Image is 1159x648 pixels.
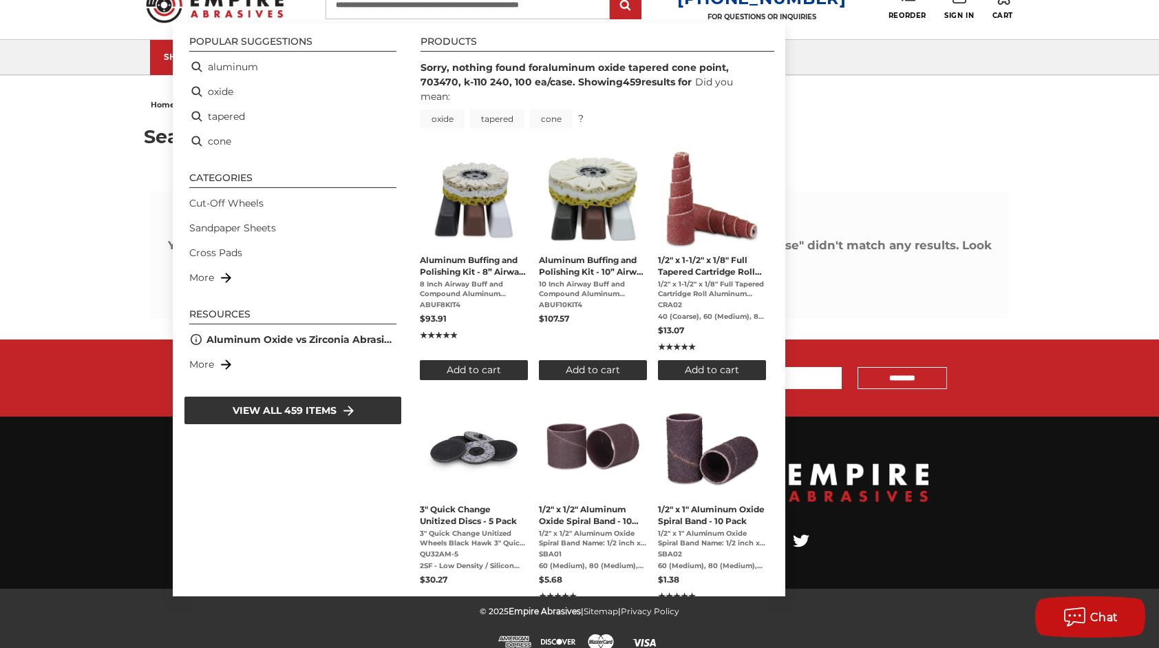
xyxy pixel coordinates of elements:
[470,109,524,129] a: tapered
[539,254,647,278] span: Aluminum Buffing and Polishing Kit - 10” Airway Buffs and Compound, 6 Pc
[584,606,618,616] a: Sitemap
[420,360,528,380] button: Add to cart
[658,325,684,335] span: $13.07
[420,561,528,571] span: 2SF - Low Density / Silicon Carbide / Fine, 2AM - Low Density /Aluminum Oxide / Medium, 3SF - Low...
[414,392,533,635] li: 3" Quick Change Unitized Discs - 5 Pack
[420,550,528,559] span: QU32AM-5
[658,280,766,299] span: 1/2" x 1-1/2" x 1/8" Full Tapered Cartridge Roll Aluminum Oxide - 10 Pack Name: 1/2 inch x 1.5 in...
[420,148,528,380] a: Aluminum Buffing and Polishing Kit - 8” Airway Buffs and Compound, 6 Pc
[539,590,577,603] span: ★★★★★
[189,36,396,52] li: Popular suggestions
[662,148,762,248] img: Cartridge Roll 1/2" x 1-1/2" x 1/8" Full Tapered
[539,574,562,585] span: $5.68
[662,397,762,497] img: 1/2" x 1" AOX Spiral Bands
[543,148,643,248] img: 10 inch airway buff and polishing compound kit for aluminum
[623,76,641,88] b: 459
[184,327,402,352] li: Aluminum Oxide vs Zirconia Abrasives
[658,590,696,603] span: ★★★★★
[184,352,402,377] li: More
[533,392,652,635] li: 1/2" x 1/2" Aluminum Oxide Spiral Band - 10 Pack
[539,280,647,299] span: 10 Inch Airway Buff and Compound Aluminum Polishing and Buffing Kit The 6 piece, 10 inch airway b...
[539,300,647,310] span: ABUF10KIT4
[189,309,396,324] li: Resources
[658,148,766,380] a: 1/2" x 1-1/2" x 1/8" Full Tapered Cartridge Roll Aluminum Oxide - 10 Pack
[658,503,766,527] span: 1/2" x 1" Aluminum Oxide Spiral Band - 10 Pack
[151,100,175,109] span: home
[424,148,524,248] img: 8 inch airway buffing wheel and compound kit for aluminum
[621,606,679,616] a: Privacy Policy
[184,216,402,240] li: Sandpaper Sheets
[420,329,458,342] span: ★★★★★
[658,550,766,559] span: SBA02
[184,240,402,265] li: Cross Pads
[539,397,647,629] a: 1/2" x 1/2" Aluminum Oxide Spiral Band - 10 Pack
[233,403,337,418] span: View all 459 items
[652,392,772,635] li: 1/2" x 1" Aluminum Oxide Spiral Band - 10 Pack
[889,11,926,20] span: Reorder
[658,254,766,278] span: 1/2" x 1-1/2" x 1/8" Full Tapered Cartridge Roll Aluminum Oxide - 10 Pack
[184,265,402,290] li: More
[421,76,733,125] div: Did you mean: ?
[539,503,647,527] span: 1/2" x 1/2" Aluminum Oxide Spiral Band - 10 Pack
[421,109,465,129] a: oxide
[168,238,992,271] span: Your search " " didn't match any results. Look at
[658,341,696,353] span: ★★★★★
[539,529,647,548] span: 1/2" x 1/2" Aluminum Oxide Spiral Band Name: 1/2 inch x 1/2 inch Aluminum Oxide Spiral Band Descr...
[414,143,533,386] li: Aluminum Buffing and Polishing Kit - 8” Airway Buffs and Compound, 6 Pc
[421,61,729,88] b: aluminum oxide tapered cone point, 703470, k-110 240, 100 ea/case
[420,574,447,585] span: $30.27
[1035,596,1145,638] button: Chat
[509,606,581,616] span: Empire Abrasives
[184,104,402,129] li: tapered
[658,561,766,571] span: 60 (Medium), 80 (Medium), 120 (Fine), 36 (Coarse), 240 (Very Fine), 320 (Very Fine), 150 (Fine)
[1090,611,1118,624] span: Chat
[539,148,647,380] a: Aluminum Buffing and Polishing Kit - 10” Airway Buffs and Compound, 6 Pc
[189,221,276,236] a: Sandpaper Sheets
[189,173,396,188] li: Categories
[533,143,652,386] li: Aluminum Buffing and Polishing Kit - 10” Airway Buffs and Compound, 6 Pc
[944,11,974,20] span: Sign In
[189,196,264,211] a: Cut-Off Wheels
[658,529,766,548] span: 1/2" x 1" Aluminum Oxide Spiral Band Name: 1/2 inch x 1 inch Aluminum Oxide Spiral Band Descripti...
[722,457,928,510] img: Empire Abrasives Logo Image
[184,129,402,154] li: cone
[539,561,647,571] span: 60 (Medium), 80 (Medium), 120 (Fine), 36 (Coarse), 240 (Very Fine), 320 (Very Fine), 150 (Fine)
[420,300,528,310] span: ABUF8KIT4
[539,360,647,380] button: Add to cart
[677,12,847,21] p: FOR QUESTIONS OR INQUIRIES
[189,246,242,260] a: Cross Pads
[421,36,774,52] li: Products
[206,333,396,347] a: Aluminum Oxide vs Zirconia Abrasives
[652,143,772,386] li: 1/2" x 1-1/2" x 1/8" Full Tapered Cartridge Roll Aluminum Oxide - 10 Pack
[184,54,402,79] li: aluminum
[184,396,402,425] li: View all 459 items
[420,529,528,548] span: 3" Quick Change Unitized Wheels Black Hawk 3" Quick Change Unitized Discs are designed for effort...
[184,79,402,104] li: oxide
[420,313,447,324] span: $93.91
[539,550,647,559] span: SBA01
[173,23,785,596] div: Instant Search Results
[144,127,1016,146] h1: Search results
[421,61,729,88] span: Sorry, nothing found for .
[184,191,402,216] li: Cut-Off Wheels
[992,11,1013,20] span: Cart
[539,313,569,324] span: $107.57
[658,312,766,322] span: 40 (Coarse), 60 (Medium), 80 (Medium), 120 (Fine), 180 (Very Fine), 240 (Very Fine)
[420,254,528,278] span: Aluminum Buffing and Polishing Kit - 8” Airway Buffs and Compound, 6 Pc
[420,503,528,527] span: 3" Quick Change Unitized Discs - 5 Pack
[658,397,766,629] a: 1/2" x 1" Aluminum Oxide Spiral Band - 10 Pack
[543,397,643,497] img: 1/2" x 1/2" Spiral Bands Aluminum Oxide
[480,603,679,620] p: © 2025 | |
[658,574,679,585] span: $1.38
[658,360,766,380] button: Add to cart
[420,397,528,629] a: 3" Quick Change Unitized Discs - 5 Pack
[530,109,573,129] a: cone
[658,300,766,310] span: CRA02
[420,280,528,299] span: 8 Inch Airway Buff and Compound Aluminum Polishing and Buffing Kit The 6 piece, 8 inch airway buf...
[578,76,692,88] span: Showing results for
[164,52,274,62] div: SHOP CATEGORIES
